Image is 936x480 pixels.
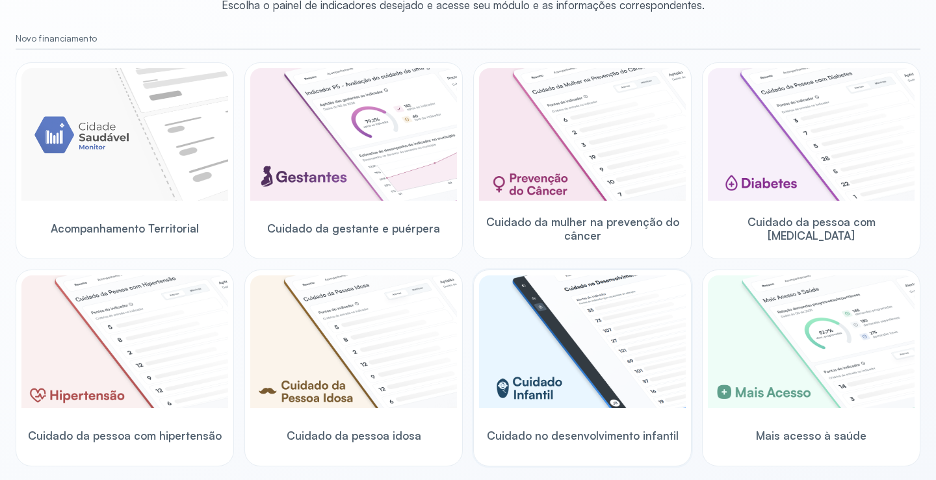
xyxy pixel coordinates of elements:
span: Cuidado da pessoa com [MEDICAL_DATA] [708,215,915,243]
span: Cuidado no desenvolvimento infantil [487,429,679,442]
img: placeholder-module-ilustration.png [21,68,228,201]
span: Mais acesso à saúde [756,429,866,442]
img: diabetics.png [708,68,915,201]
small: Novo financiamento [16,33,920,44]
img: child-development.png [479,275,686,408]
img: hypertension.png [21,275,228,408]
img: healthcare-greater-access.png [708,275,915,408]
span: Cuidado da mulher na prevenção do câncer [479,215,686,243]
span: Cuidado da gestante e puérpera [267,221,440,235]
img: pregnants.png [250,68,457,201]
span: Acompanhamento Territorial [51,221,199,235]
img: woman-cancer-prevention-care.png [479,68,686,201]
span: Cuidado da pessoa com hipertensão [28,429,222,442]
span: Cuidado da pessoa idosa [287,429,421,442]
img: elderly.png [250,275,457,408]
